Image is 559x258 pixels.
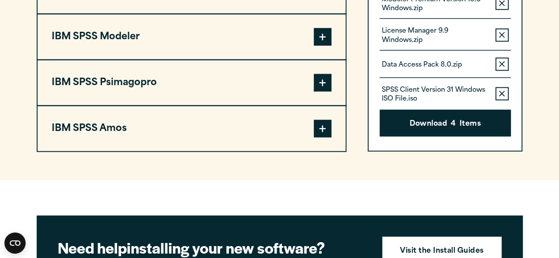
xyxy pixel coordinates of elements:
[380,110,511,137] button: Download4Items
[58,238,367,258] h2: installing your new software?
[4,232,26,254] button: Open CMP widget
[38,106,346,151] button: IBM SPSS Amos
[451,119,456,130] span: 4
[382,61,462,70] p: Data Access Pack 8.0.zip
[382,86,488,104] p: SPSS Client Version 31 Windows ISO File.iso
[38,15,346,60] button: IBM SPSS Modeler
[58,237,127,258] strong: Need help
[400,246,484,257] strong: Visit the Install Guides
[38,60,346,105] button: IBM SPSS Psimagopro
[382,27,488,45] p: License Manager 9.9 Windows.zip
